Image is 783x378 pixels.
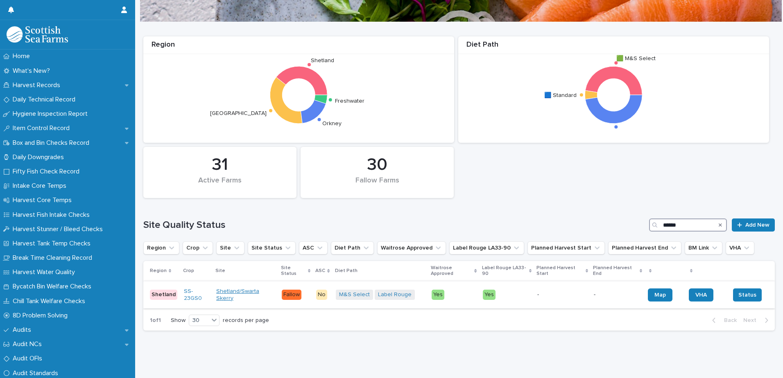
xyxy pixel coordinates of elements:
button: Label Rouge LA33-90 [449,241,524,254]
button: Crop [183,241,213,254]
p: Fifty Fish Check Record [9,168,86,175]
div: Yes [432,290,444,300]
text: 🟩 M&S Select [616,55,656,62]
p: Site Status [281,263,306,279]
a: Shetland/Swarta Skerry [216,288,275,302]
p: Daily Downgrades [9,153,70,161]
span: Next [743,317,761,323]
p: Break Time Cleaning Record [9,254,99,262]
button: Planned Harvest Start [527,241,605,254]
text: Freshwater [335,98,364,103]
p: Intake Core Temps [9,182,73,190]
div: 30 [315,155,440,175]
button: Planned Harvest End [608,241,681,254]
p: - [594,291,641,298]
p: - [537,291,587,298]
div: 30 [189,316,209,325]
p: Harvest Fish Intake Checks [9,211,96,219]
button: Waitrose Approved [377,241,446,254]
a: VHA [689,288,713,301]
a: Map [648,288,672,301]
text: Orkney [322,121,342,126]
p: Harvest Water Quality [9,268,81,276]
p: Waitrose Approved [431,263,473,279]
input: Search [649,218,727,232]
p: Home [9,52,36,60]
button: Region [143,241,179,254]
p: Region [150,266,167,275]
p: Daily Technical Record [9,96,82,103]
div: Region [143,40,454,54]
p: Harvest Core Temps [9,196,78,204]
p: What's New? [9,67,57,75]
p: 1 of 1 [143,310,167,331]
div: Shetland [150,290,177,300]
p: Harvest Stunner / Bleed Checks [9,225,109,233]
button: BM Link [685,241,722,254]
p: Audits [9,326,38,334]
p: Audit OFIs [9,355,49,362]
button: Status [733,288,762,301]
p: Bycatch Bin Welfare Checks [9,283,98,290]
div: 31 [157,155,283,175]
p: ASC [315,266,325,275]
button: Site Status [248,241,296,254]
a: SS-23GS0 [184,288,210,302]
p: Harvest Tank Temp Checks [9,240,97,248]
p: Diet Path [335,266,358,275]
div: Fallow [282,290,301,300]
button: VHA [726,241,754,254]
p: Box and Bin Checks Record [9,139,96,147]
div: Yes [483,290,496,300]
a: Add New [732,218,775,232]
p: Harvest Records [9,81,67,89]
text: Shetland [311,58,334,63]
h1: Site Quality Status [143,219,646,231]
button: ASC [299,241,328,254]
p: Show [171,317,186,324]
a: Label Rouge [378,291,412,298]
span: Add New [745,222,769,228]
tr: ShetlandSS-23GS0 Shetland/Swarta Skerry FallowNoM&S Select Label Rouge YesYes--MapVHAStatus [143,281,775,308]
text: [GEOGRAPHIC_DATA] [210,110,267,116]
p: Site [215,266,225,275]
p: Planned Harvest Start [536,263,584,279]
p: Audit NCs [9,340,48,348]
p: records per page [223,317,269,324]
button: Next [740,317,775,324]
button: Site [216,241,244,254]
p: 8D Problem Solving [9,312,74,319]
p: Chill Tank Welfare Checks [9,297,92,305]
span: VHA [695,292,707,298]
p: Hygiene Inspection Report [9,110,94,118]
div: Diet Path [458,40,769,54]
button: Diet Path [331,241,374,254]
span: Back [719,317,737,323]
button: Back [706,317,740,324]
p: Planned Harvest End [593,263,637,279]
p: Item Control Record [9,124,76,132]
p: Audit Standards [9,369,65,377]
div: Active Farms [157,176,283,193]
div: Fallow Farms [315,176,440,193]
span: Map [654,292,666,298]
span: Status [738,291,756,299]
div: No [316,290,327,300]
a: M&S Select [339,291,370,298]
text: 🟦 Standard [545,92,577,99]
img: mMrefqRFQpe26GRNOUkG [7,26,68,43]
p: Crop [183,266,194,275]
p: Label Rouge LA33-90 [482,263,527,279]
